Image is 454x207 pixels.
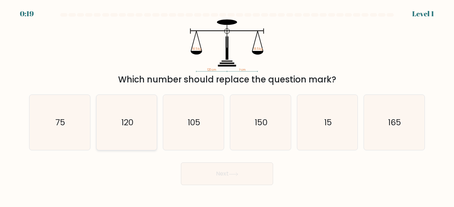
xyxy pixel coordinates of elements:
[192,47,201,51] tspan: 18.5 kg
[121,116,133,128] text: 120
[207,68,216,72] tspan: 120 cm
[254,47,263,51] tspan: 18.5 kg
[55,116,65,128] text: 75
[20,8,34,19] div: 0:19
[239,68,245,72] tspan: ? cm
[188,116,200,128] text: 105
[388,116,402,128] text: 165
[181,162,273,185] button: Next
[324,116,332,128] text: 15
[33,73,421,86] div: Which number should replace the question mark?
[255,116,267,128] text: 150
[412,8,434,19] div: Level 1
